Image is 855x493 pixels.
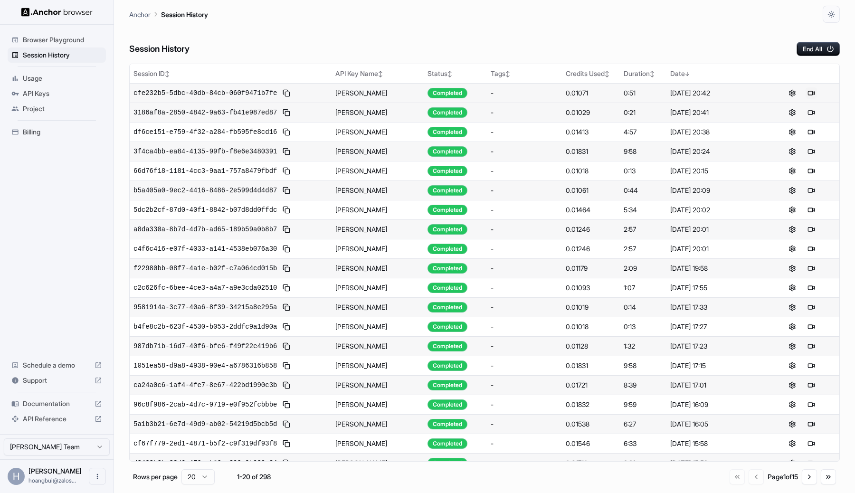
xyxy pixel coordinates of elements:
[8,47,106,63] div: Session History
[566,439,616,448] div: 0.01546
[670,147,760,156] div: [DATE] 20:24
[427,107,467,118] div: Completed
[332,414,424,434] td: [PERSON_NAME]
[670,341,760,351] div: [DATE] 17:23
[427,205,467,215] div: Completed
[332,453,424,473] td: [PERSON_NAME]
[332,395,424,414] td: [PERSON_NAME]
[332,297,424,317] td: [PERSON_NAME]
[427,458,467,468] div: Completed
[491,322,558,332] div: -
[566,205,616,215] div: 0.01464
[670,439,760,448] div: [DATE] 15:58
[332,434,424,453] td: [PERSON_NAME]
[670,166,760,176] div: [DATE] 20:15
[624,108,663,117] div: 0:21
[670,186,760,195] div: [DATE] 20:09
[670,380,760,390] div: [DATE] 17:01
[624,400,663,409] div: 9:59
[491,361,558,370] div: -
[670,283,760,293] div: [DATE] 17:55
[332,375,424,395] td: [PERSON_NAME]
[133,439,277,448] span: cf67f779-2ed1-4871-b5f2-c9f319df93f8
[23,414,91,424] span: API Reference
[427,380,467,390] div: Completed
[133,166,277,176] span: 66d76f18-1181-4cc3-9aa1-757a8479fbdf
[566,341,616,351] div: 0.01128
[332,219,424,239] td: [PERSON_NAME]
[624,186,663,195] div: 0:44
[133,472,178,482] p: Rows per page
[8,373,106,388] div: Support
[624,264,663,273] div: 2:09
[89,468,106,485] button: Open menu
[133,341,277,351] span: 987db71b-16d7-40f6-bfe6-f49f22e419b6
[768,472,798,482] div: Page 1 of 15
[670,225,760,234] div: [DATE] 20:01
[332,83,424,103] td: [PERSON_NAME]
[8,71,106,86] div: Usage
[505,70,510,77] span: ↕
[133,108,277,117] span: 3186af8a-2850-4842-9a63-fb41e987ed87
[23,35,102,45] span: Browser Playground
[566,303,616,312] div: 0.01019
[133,264,277,273] span: f22980bb-08f7-4a1e-b02f-c7a064cd015b
[491,166,558,176] div: -
[133,127,277,137] span: df6ce151-e759-4f32-a284-fb595fe8cd16
[624,69,663,78] div: Duration
[427,88,467,98] div: Completed
[566,147,616,156] div: 0.01831
[133,400,277,409] span: 96c8f986-2cab-4d7c-9719-e0f952fcbbbe
[624,147,663,156] div: 9:58
[624,361,663,370] div: 9:58
[23,50,102,60] span: Session History
[230,472,277,482] div: 1-20 of 298
[624,127,663,137] div: 4:57
[427,360,467,371] div: Completed
[670,88,760,98] div: [DATE] 20:42
[133,419,277,429] span: 5a1b3b21-6e7d-49d9-ab02-54219d5bcb5d
[332,142,424,161] td: [PERSON_NAME]
[332,200,424,219] td: [PERSON_NAME]
[427,263,467,274] div: Completed
[427,341,467,351] div: Completed
[8,86,106,101] div: API Keys
[624,380,663,390] div: 8:39
[566,244,616,254] div: 0.01246
[129,42,190,56] h6: Session History
[491,88,558,98] div: -
[491,147,558,156] div: -
[8,124,106,140] div: Billing
[332,336,424,356] td: [PERSON_NAME]
[566,380,616,390] div: 0.01721
[332,161,424,180] td: [PERSON_NAME]
[332,239,424,258] td: [PERSON_NAME]
[491,283,558,293] div: -
[624,341,663,351] div: 1:32
[133,147,277,156] span: 3f4ca4bb-ea84-4135-99fb-f8e6e3480391
[566,400,616,409] div: 0.01832
[129,9,151,19] p: Anchor
[133,303,277,312] span: 9581914a-3c77-40a6-8f39-34215a8e295a
[491,419,558,429] div: -
[161,9,208,19] p: Session History
[624,225,663,234] div: 2:57
[427,224,467,235] div: Completed
[491,108,558,117] div: -
[28,477,76,484] span: hoangbui@zalos.io
[165,70,170,77] span: ↕
[650,70,655,77] span: ↕
[624,205,663,215] div: 5:34
[427,283,467,293] div: Completed
[566,127,616,137] div: 0.01413
[133,380,277,390] span: ca24a0c6-1af4-4fe7-8e67-422bd1990c3b
[491,303,558,312] div: -
[447,70,452,77] span: ↕
[670,127,760,137] div: [DATE] 20:38
[624,322,663,332] div: 0:13
[378,70,383,77] span: ↕
[491,225,558,234] div: -
[427,438,467,449] div: Completed
[685,70,690,77] span: ↓
[133,88,277,98] span: cfe232b5-5dbc-40db-84cb-060f9471b7fe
